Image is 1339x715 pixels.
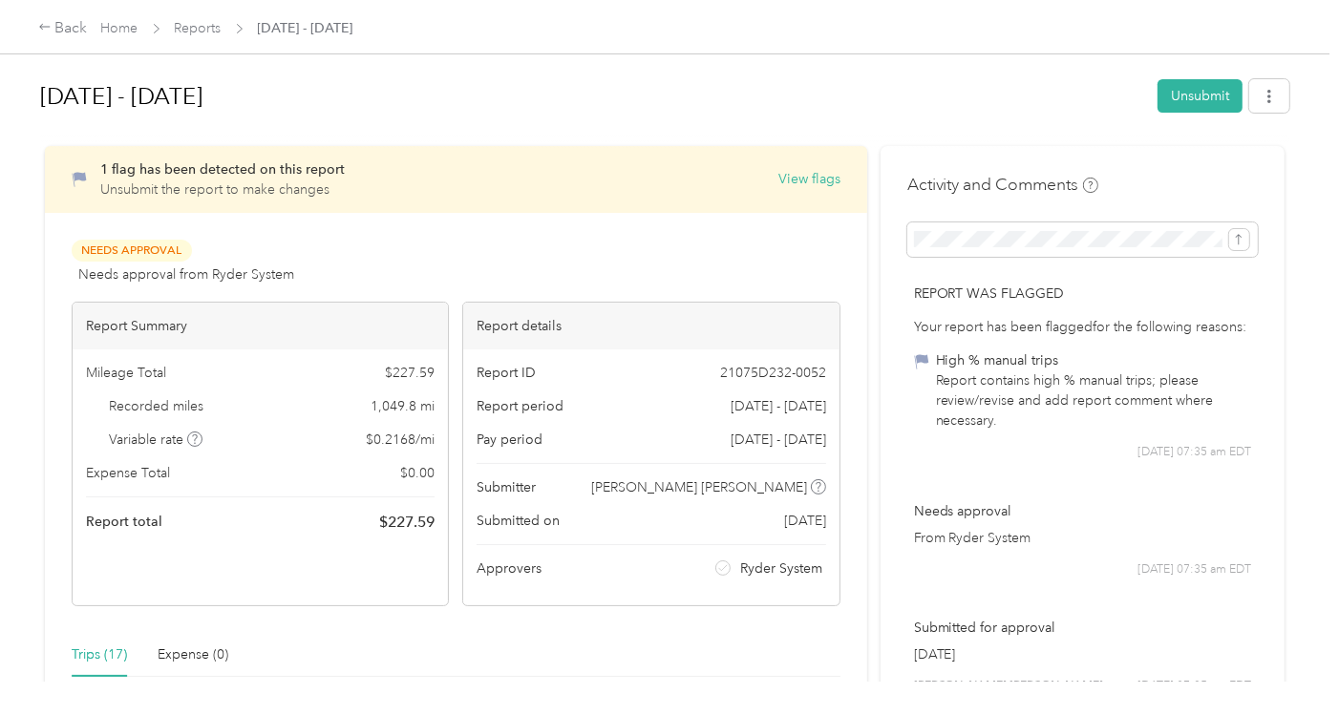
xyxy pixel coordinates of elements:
[720,363,826,383] span: 21075D232-0052
[477,511,560,531] span: Submitted on
[78,264,294,284] span: Needs approval from Ryder System
[110,396,204,416] span: Recorded miles
[1232,608,1339,715] iframe: Everlance-gr Chat Button Frame
[914,317,1251,337] div: Your report has been flagged for the following reasons:
[477,430,542,450] span: Pay period
[591,477,807,497] span: [PERSON_NAME] [PERSON_NAME]
[101,20,138,36] a: Home
[100,161,345,178] span: 1 flag has been detected on this report
[477,477,536,497] span: Submitter
[385,363,435,383] span: $ 227.59
[914,528,1251,548] p: From Ryder System
[72,240,192,262] span: Needs Approval
[175,20,222,36] a: Reports
[914,618,1251,638] p: Submitted for approval
[936,370,1251,431] div: Report contains high % manual trips; please review/revise and add report comment where necessary.
[731,430,826,450] span: [DATE] - [DATE]
[740,558,822,578] span: Ryder System
[784,511,826,531] span: [DATE]
[936,350,1251,370] div: High % manual trips
[110,430,203,450] span: Variable rate
[86,512,162,532] span: Report total
[72,644,127,665] div: Trips (17)
[1137,444,1251,461] span: [DATE] 07:35 am EDT
[914,678,1104,695] span: [PERSON_NAME] [PERSON_NAME]
[73,303,448,349] div: Report Summary
[371,396,435,416] span: 1,049.8 mi
[1137,561,1251,578] span: [DATE] 07:35 am EDT
[86,363,166,383] span: Mileage Total
[258,18,353,38] span: [DATE] - [DATE]
[477,558,542,578] span: Approvers
[379,511,435,534] span: $ 227.59
[100,179,345,200] p: Unsubmit the report to make changes
[914,501,1251,521] p: Needs approval
[463,303,839,349] div: Report details
[477,363,536,383] span: Report ID
[907,173,1098,197] h4: Activity and Comments
[914,284,1251,304] p: Report was flagged
[158,644,228,665] div: Expense (0)
[38,17,88,40] div: Back
[477,396,563,416] span: Report period
[1137,678,1251,695] span: [DATE] 07:35 am EDT
[366,430,435,450] span: $ 0.2168 / mi
[731,396,826,416] span: [DATE] - [DATE]
[40,74,1144,119] h1: Sep 1 - 30, 2025
[86,463,170,483] span: Expense Total
[778,169,840,189] button: View flags
[400,463,435,483] span: $ 0.00
[914,644,1251,664] p: [DATE]
[1158,79,1243,113] button: Unsubmit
